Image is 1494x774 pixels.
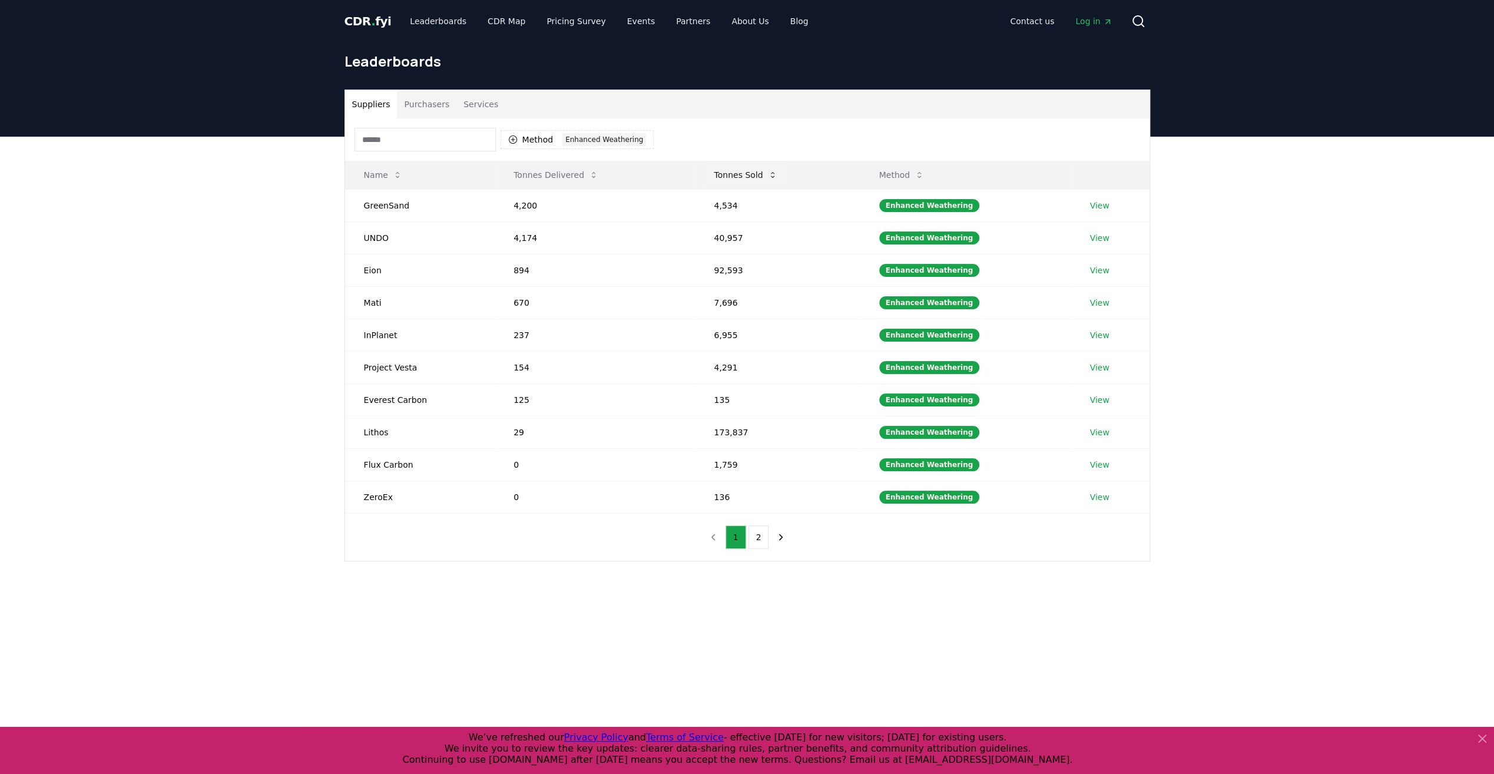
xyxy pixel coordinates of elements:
td: ZeroEx [345,481,495,513]
button: 2 [748,525,769,549]
td: 1,759 [695,448,860,481]
td: 237 [495,319,695,351]
td: 0 [495,481,695,513]
td: 6,955 [695,319,860,351]
a: View [1089,200,1109,211]
button: Tonnes Sold [704,163,786,187]
td: 92,593 [695,254,860,286]
button: Name [355,163,412,187]
h1: Leaderboards [344,52,1150,71]
div: Enhanced Weathering [879,458,980,471]
div: Enhanced Weathering [879,491,980,504]
a: Contact us [1001,11,1064,32]
button: Purchasers [397,90,456,118]
div: Enhanced Weathering [879,329,980,342]
div: Enhanced Weathering [879,361,980,374]
td: 135 [695,383,860,416]
td: 894 [495,254,695,286]
a: View [1089,329,1109,341]
span: Log in [1075,15,1112,27]
td: InPlanet [345,319,495,351]
td: UNDO [345,221,495,254]
button: Services [456,90,505,118]
div: Enhanced Weathering [879,426,980,439]
td: 4,174 [495,221,695,254]
a: Blog [781,11,818,32]
td: Lithos [345,416,495,448]
td: 4,291 [695,351,860,383]
a: Partners [667,11,720,32]
td: GreenSand [345,189,495,221]
td: 4,200 [495,189,695,221]
td: 40,957 [695,221,860,254]
td: 670 [495,286,695,319]
div: Enhanced Weathering [562,133,646,146]
button: Method [870,163,934,187]
a: Pricing Survey [537,11,615,32]
a: CDR Map [478,11,535,32]
td: Project Vesta [345,351,495,383]
nav: Main [1001,11,1121,32]
div: Enhanced Weathering [879,199,980,212]
button: next page [771,525,791,549]
td: 4,534 [695,189,860,221]
a: Events [618,11,664,32]
td: Eion [345,254,495,286]
td: Everest Carbon [345,383,495,416]
a: About Us [722,11,778,32]
button: MethodEnhanced Weathering [501,130,654,149]
div: Enhanced Weathering [879,264,980,277]
a: Log in [1066,11,1121,32]
a: Leaderboards [400,11,476,32]
span: CDR fyi [344,14,392,28]
div: Enhanced Weathering [879,231,980,244]
a: View [1089,459,1109,471]
td: Flux Carbon [345,448,495,481]
td: 0 [495,448,695,481]
a: View [1089,362,1109,373]
span: . [371,14,375,28]
a: View [1089,491,1109,503]
nav: Main [400,11,817,32]
button: Suppliers [345,90,397,118]
button: 1 [726,525,746,549]
td: 154 [495,351,695,383]
td: 7,696 [695,286,860,319]
a: View [1089,264,1109,276]
a: View [1089,394,1109,406]
td: 173,837 [695,416,860,448]
td: 136 [695,481,860,513]
a: View [1089,426,1109,438]
a: View [1089,232,1109,244]
a: View [1089,297,1109,309]
div: Enhanced Weathering [879,296,980,309]
button: Tonnes Delivered [504,163,608,187]
a: CDR.fyi [344,13,392,29]
td: 29 [495,416,695,448]
td: 125 [495,383,695,416]
div: Enhanced Weathering [879,393,980,406]
td: Mati [345,286,495,319]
